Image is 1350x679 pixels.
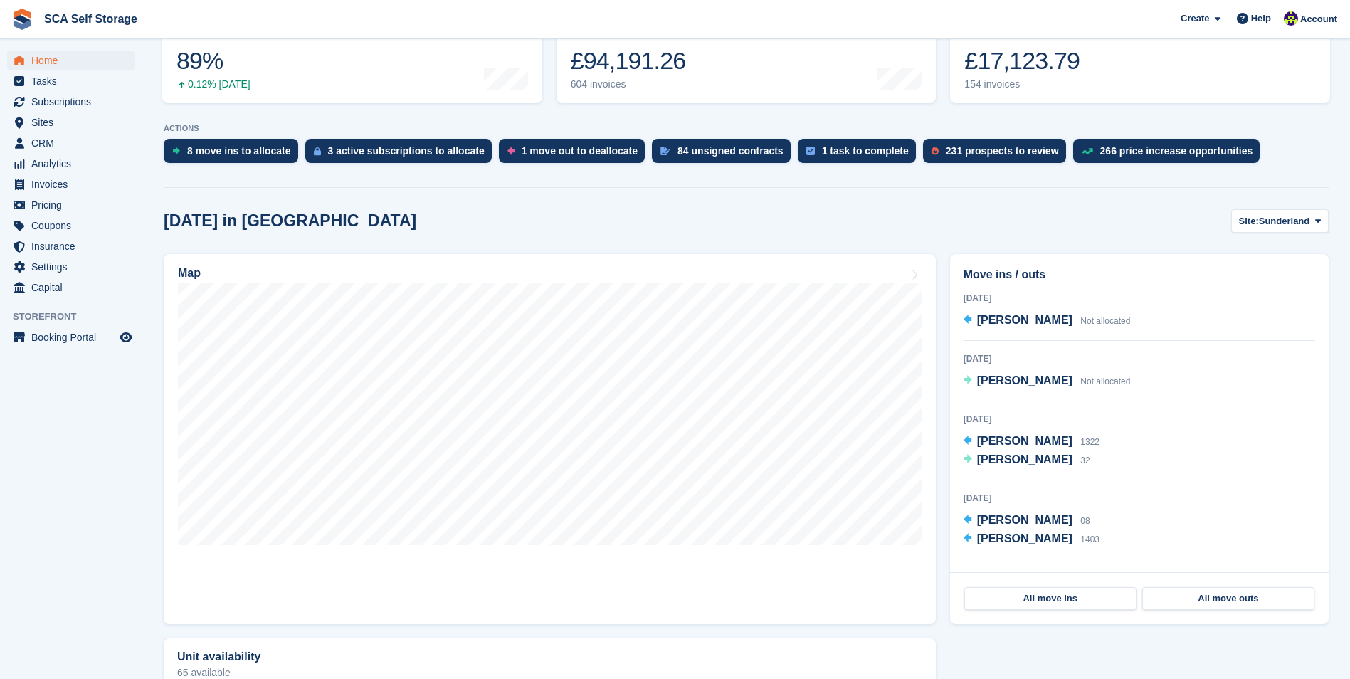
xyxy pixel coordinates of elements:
p: 65 available [177,668,922,678]
a: menu [7,257,135,277]
a: menu [7,278,135,298]
span: Help [1251,11,1271,26]
a: Occupancy 89% 0.12% [DATE] [162,13,542,103]
span: Insurance [31,236,117,256]
div: 604 invoices [571,78,686,90]
span: 1403 [1080,535,1099,544]
div: £17,123.79 [964,46,1080,75]
span: Home [31,51,117,70]
span: Capital [31,278,117,298]
span: [PERSON_NAME] [977,314,1072,326]
a: 1 task to complete [798,139,923,170]
a: 3 active subscriptions to allocate [305,139,499,170]
span: Create [1181,11,1209,26]
span: Coupons [31,216,117,236]
img: contract_signature_icon-13c848040528278c33f63329250d36e43548de30e8caae1d1a13099fd9432cc5.svg [660,147,670,155]
a: All move outs [1142,587,1314,610]
div: 1 task to complete [822,145,909,157]
span: [PERSON_NAME] [977,435,1072,447]
a: All move ins [964,587,1137,610]
span: [PERSON_NAME] [977,374,1072,386]
p: ACTIONS [164,124,1329,133]
div: [DATE] [964,352,1315,365]
a: menu [7,133,135,153]
div: 154 invoices [964,78,1080,90]
span: Pricing [31,195,117,215]
div: [DATE] [964,413,1315,426]
span: [PERSON_NAME] [977,514,1072,526]
img: price_increase_opportunities-93ffe204e8149a01c8c9dc8f82e8f89637d9d84a8eef4429ea346261dce0b2c0.svg [1082,148,1093,154]
h2: [DATE] in [GEOGRAPHIC_DATA] [164,211,416,231]
div: 89% [176,46,251,75]
span: Sunderland [1259,214,1310,228]
a: [PERSON_NAME] Not allocated [964,312,1131,330]
a: menu [7,112,135,132]
a: 1 move out to deallocate [499,139,652,170]
span: 1322 [1080,437,1099,447]
div: £94,191.26 [571,46,686,75]
a: menu [7,195,135,215]
span: CRM [31,133,117,153]
h2: Unit availability [177,651,260,663]
button: Site: Sunderland [1231,209,1329,233]
a: 84 unsigned contracts [652,139,798,170]
h2: Move ins / outs [964,266,1315,283]
div: 84 unsigned contracts [677,145,784,157]
span: Account [1300,12,1337,26]
span: Invoices [31,174,117,194]
a: 266 price increase opportunities [1073,139,1267,170]
a: Awaiting payment £17,123.79 154 invoices [950,13,1330,103]
a: menu [7,154,135,174]
a: [PERSON_NAME] 32 [964,451,1090,470]
span: Settings [31,257,117,277]
span: Subscriptions [31,92,117,112]
span: Not allocated [1080,377,1130,386]
div: 1 move out to deallocate [522,145,638,157]
span: Not allocated [1080,316,1130,326]
div: 231 prospects to review [946,145,1059,157]
a: menu [7,174,135,194]
a: [PERSON_NAME] Not allocated [964,372,1131,391]
img: task-75834270c22a3079a89374b754ae025e5fb1db73e45f91037f5363f120a921f8.svg [806,147,815,155]
a: menu [7,92,135,112]
a: [PERSON_NAME] 1403 [964,530,1099,549]
a: menu [7,327,135,347]
div: 3 active subscriptions to allocate [328,145,485,157]
div: [DATE] [964,492,1315,505]
a: 8 move ins to allocate [164,139,305,170]
div: 0.12% [DATE] [176,78,251,90]
span: Site: [1239,214,1259,228]
img: active_subscription_to_allocate_icon-d502201f5373d7db506a760aba3b589e785aa758c864c3986d89f69b8ff3... [314,147,321,156]
div: [DATE] [964,292,1315,305]
span: Booking Portal [31,327,117,347]
span: [PERSON_NAME] [977,532,1072,544]
a: SCA Self Storage [38,7,143,31]
span: Sites [31,112,117,132]
a: menu [7,71,135,91]
span: 32 [1080,456,1090,465]
a: Preview store [117,329,135,346]
span: Analytics [31,154,117,174]
img: move_ins_to_allocate_icon-fdf77a2bb77ea45bf5b3d319d69a93e2d87916cf1d5bf7949dd705db3b84f3ca.svg [172,147,180,155]
img: stora-icon-8386f47178a22dfd0bd8f6a31ec36ba5ce8667c1dd55bd0f319d3a0aa187defe.svg [11,9,33,30]
div: 8 move ins to allocate [187,145,291,157]
span: 08 [1080,516,1090,526]
img: prospect-51fa495bee0391a8d652442698ab0144808aea92771e9ea1ae160a38d050c398.svg [932,147,939,155]
a: menu [7,216,135,236]
div: [DATE] [964,571,1315,584]
a: Map [164,254,936,624]
span: Storefront [13,310,142,324]
span: [PERSON_NAME] [977,453,1072,465]
a: menu [7,236,135,256]
img: move_outs_to_deallocate_icon-f764333ba52eb49d3ac5e1228854f67142a1ed5810a6f6cc68b1a99e826820c5.svg [507,147,515,155]
a: [PERSON_NAME] 1322 [964,433,1099,451]
span: Tasks [31,71,117,91]
a: 231 prospects to review [923,139,1073,170]
h2: Map [178,267,201,280]
a: [PERSON_NAME] 08 [964,512,1090,530]
a: menu [7,51,135,70]
a: Month-to-date sales £94,191.26 604 invoices [557,13,937,103]
img: Thomas Webb [1284,11,1298,26]
div: 266 price increase opportunities [1100,145,1253,157]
